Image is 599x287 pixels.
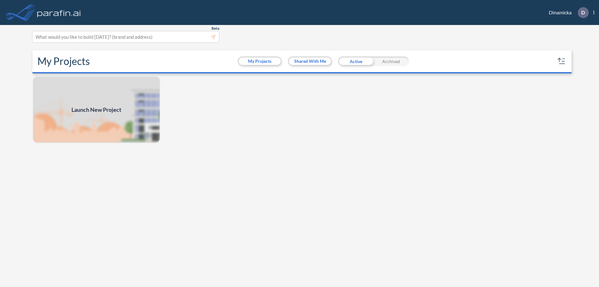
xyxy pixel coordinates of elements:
[37,55,90,67] h2: My Projects
[289,57,331,65] button: Shared With Me
[239,57,281,65] button: My Projects
[71,106,121,114] span: Launch New Project
[32,76,160,143] a: Launch New Project
[32,76,160,143] img: add
[539,7,594,18] div: Dinamicka
[212,26,219,31] span: Beta
[338,57,373,66] div: Active
[557,56,567,66] button: sort
[581,10,585,15] p: D
[36,6,82,19] img: logo
[373,57,409,66] div: Archived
